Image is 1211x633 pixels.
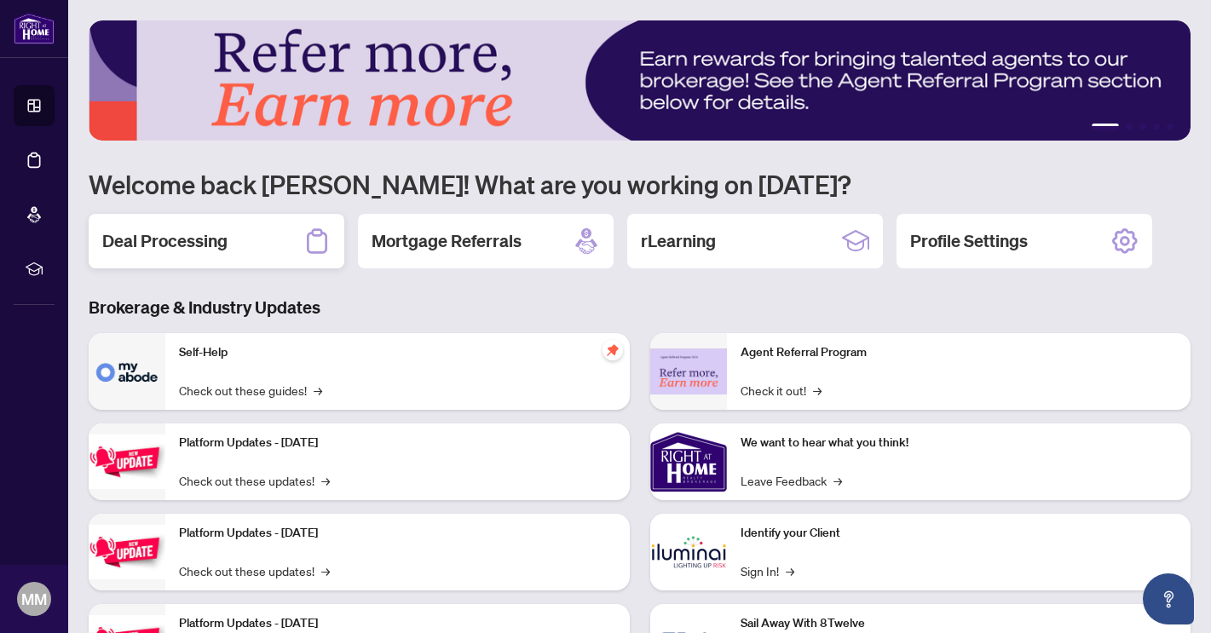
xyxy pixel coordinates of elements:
img: Self-Help [89,333,165,410]
p: Self-Help [179,343,616,362]
button: 3 [1139,124,1146,130]
a: Check out these guides!→ [179,381,322,400]
p: Platform Updates - [DATE] [179,524,616,543]
img: logo [14,13,55,44]
p: Identify your Client [741,524,1178,543]
p: Platform Updates - [DATE] [179,614,616,633]
button: 4 [1153,124,1160,130]
img: Platform Updates - July 21, 2025 [89,434,165,488]
span: → [314,381,322,400]
img: Slide 0 [89,20,1191,141]
button: 1 [1092,124,1119,130]
button: 2 [1126,124,1133,130]
span: → [321,471,330,490]
span: → [833,471,842,490]
span: → [786,561,794,580]
h2: Profile Settings [910,229,1028,253]
a: Sign In!→ [741,561,794,580]
p: Sail Away With 8Twelve [741,614,1178,633]
a: Check out these updates!→ [179,471,330,490]
span: MM [21,587,47,611]
p: Agent Referral Program [741,343,1178,362]
p: Platform Updates - [DATE] [179,434,616,452]
h2: rLearning [641,229,716,253]
button: 5 [1167,124,1174,130]
h2: Deal Processing [102,229,228,253]
a: Leave Feedback→ [741,471,842,490]
h1: Welcome back [PERSON_NAME]! What are you working on [DATE]? [89,168,1191,200]
a: Check out these updates!→ [179,561,330,580]
h3: Brokerage & Industry Updates [89,296,1191,319]
img: Platform Updates - July 8, 2025 [89,525,165,578]
span: → [321,561,330,580]
p: We want to hear what you think! [741,434,1178,452]
h2: Mortgage Referrals [372,229,522,253]
img: Identify your Client [650,514,727,590]
span: → [813,381,822,400]
span: pushpin [603,340,623,360]
button: Open asap [1143,573,1194,624]
img: Agent Referral Program [650,348,727,395]
a: Check it out!→ [741,381,822,400]
img: We want to hear what you think! [650,423,727,500]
